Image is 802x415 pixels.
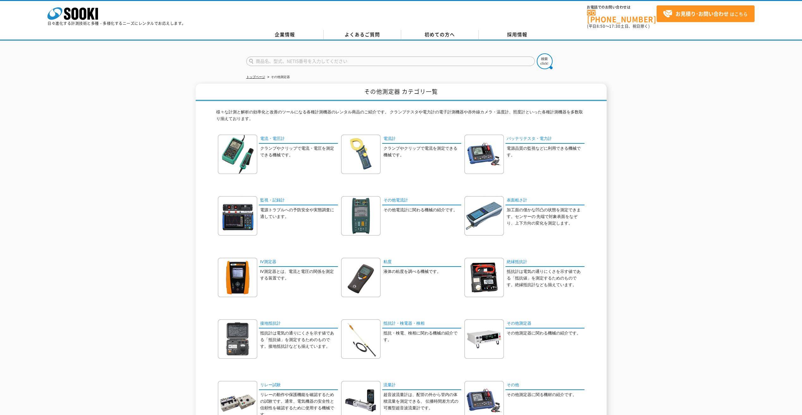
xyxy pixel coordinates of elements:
[609,23,621,29] span: 17:30
[196,84,607,101] h1: その他測定器 カテゴリ一覧
[479,30,556,39] a: 採用情報
[383,207,461,214] p: その他電流計に関わる機械の紹介です。
[218,196,257,236] img: 監視・記録計
[663,9,748,19] span: はこちら
[260,207,338,220] p: 電源トラブルへの予防安全や実態調査に適しています。
[676,10,729,17] strong: お見積り･お問い合わせ
[259,135,338,144] a: 電流・電圧計
[505,381,585,390] a: その他
[505,135,585,144] a: バッテリテスタ・電力計
[597,23,605,29] span: 8:50
[341,135,381,174] img: 電流計
[218,135,257,174] img: 電流・電圧計
[259,258,338,267] a: IV測定器
[216,109,586,125] p: 様々な計測と解析の効率化と改善のツールになる各種計測機器のレンタル商品のご紹介です。 クランプテスタや電力計の電子計測機器や赤外線カメラ・温度計、照度計といった各種計測機器を多数取り揃えております。
[383,330,461,343] p: 抵抗・検電、検相に関わる機械の紹介です。
[464,258,504,297] img: 絶縁抵抗計
[505,319,585,328] a: その他測定器
[507,145,585,159] p: 電源品質の監視などに利用できる機械です。
[507,207,585,226] p: 加工面の僅かな凹凸の状態を測定できます。センサーの 先端で対象表面をなぞり、上下方向の変化を測定します。
[505,196,585,205] a: 表面粗さ計
[341,319,381,359] img: 抵抗計・検電器・検相
[464,196,504,236] img: 表面粗さ計
[587,10,657,23] a: [PHONE_NUMBER]
[383,392,461,411] p: 超音波流量計は、配管の外から管内の体積流量を測定できる、 伝播時間差方式の可搬型超音波流量計です。
[464,135,504,174] img: バッテリテスタ・電力計
[260,330,338,350] p: 抵抗計は電気の通りにくさを示す値である「抵抗値」を測定するためのものです。接地抵抗計なども揃えています。
[246,57,535,66] input: 商品名、型式、NETIS番号を入力してください
[259,381,338,390] a: リレー試験
[259,319,338,328] a: 接地抵抗計
[507,268,585,288] p: 抵抗計は電気の通りにくさを示す値である「抵抗値」を測定するためのものです。絶縁抵抗計なども揃えています。
[464,319,504,359] img: その他測定器
[382,135,461,144] a: 電流計
[324,30,401,39] a: よくあるご質問
[401,30,479,39] a: 初めての方へ
[259,196,338,205] a: 監視・記録計
[657,5,755,22] a: お見積り･お問い合わせはこちら
[587,5,657,9] span: お電話でのお問い合わせは
[341,258,381,297] img: 粘度
[341,196,381,236] img: その他電流計
[537,53,553,69] img: btn_search.png
[260,145,338,159] p: クランプやクリップで電流・電圧を測定できる機械です。
[382,381,461,390] a: 流量計
[382,319,461,328] a: 抵抗計・検電器・検相
[47,21,186,25] p: 日々進化する計測技術と多種・多様化するニーズにレンタルでお応えします。
[266,74,290,81] li: その他測定器
[507,392,585,398] p: その他測定器に関る機材の紹介です。
[383,145,461,159] p: クランプやクリップで電流を測定できる機械です。
[587,23,650,29] span: (平日 ～ 土日、祝日除く)
[218,258,257,297] img: IV測定器
[382,196,461,205] a: その他電流計
[383,268,461,275] p: 液体の粘度を調べる機械です。
[260,268,338,282] p: IV測定器とは、電流と電圧の関係を測定する装置です。
[246,75,265,79] a: トップページ
[246,30,324,39] a: 企業情報
[505,258,585,267] a: 絶縁抵抗計
[425,31,455,38] span: 初めての方へ
[218,319,257,359] img: 接地抵抗計
[382,258,461,267] a: 粘度
[507,330,585,337] p: その他測定器に関わる機械の紹介です。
